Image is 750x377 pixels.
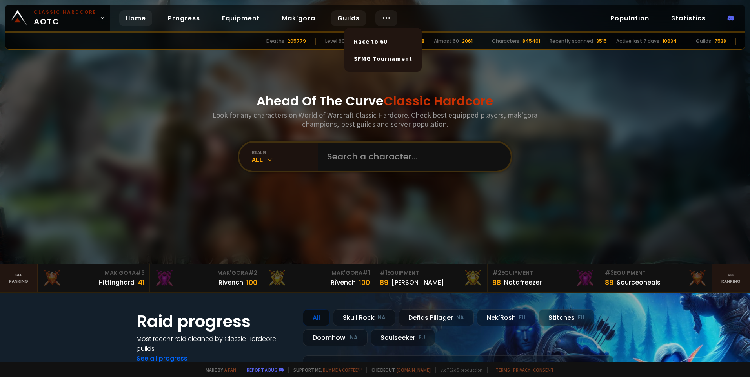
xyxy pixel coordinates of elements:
[216,10,266,26] a: Equipment
[137,309,293,334] h1: Raid progress
[303,355,613,376] a: [DATE]zgpetri on godDefias Pillager8 /90
[331,277,356,287] div: Rîvench
[434,38,459,45] div: Almost 60
[201,367,236,373] span: Made by
[350,334,358,342] small: NA
[605,277,613,288] div: 88
[218,277,243,287] div: Rivench
[349,33,417,50] a: Race to 60
[384,92,493,110] span: Classic Hardcore
[119,10,152,26] a: Home
[522,38,540,45] div: 845401
[539,309,594,326] div: Stitches
[275,10,322,26] a: Mak'gora
[98,277,135,287] div: Hittinghard
[349,50,417,67] a: SFMG Tournament
[605,269,708,277] div: Equipment
[617,277,661,287] div: Sourceoheals
[714,38,726,45] div: 7538
[137,334,293,353] h4: Most recent raid cleaned by Classic Hardcore guilds
[155,269,257,277] div: Mak'Gora
[42,269,145,277] div: Mak'Gora
[519,314,526,322] small: EU
[375,264,488,292] a: #1Equipment89[PERSON_NAME]
[331,10,366,26] a: Guilds
[513,367,530,373] a: Privacy
[456,314,464,322] small: NA
[288,367,362,373] span: Support me,
[322,143,501,171] input: Search a character...
[600,264,713,292] a: #3Equipment88Sourceoheals
[378,314,386,322] small: NA
[492,269,595,277] div: Equipment
[209,111,541,129] h3: Look for any characters on World of Warcraft Classic Hardcore. Check best equipped players, mak'g...
[712,264,750,292] a: Seeranking
[371,329,435,346] div: Soulseeker
[495,367,510,373] a: Terms
[5,5,110,31] a: Classic HardcoreAOTC
[462,38,473,45] div: 2061
[492,277,501,288] div: 88
[138,277,145,288] div: 41
[533,367,554,373] a: Consent
[397,367,431,373] a: [DOMAIN_NAME]
[604,10,655,26] a: Population
[399,309,474,326] div: Defias Pillager
[162,10,206,26] a: Progress
[596,38,607,45] div: 3515
[665,10,712,26] a: Statistics
[578,314,584,322] small: EU
[266,38,284,45] div: Deaths
[247,367,277,373] a: Report a bug
[325,38,345,45] div: Level 60
[246,277,257,288] div: 100
[380,277,388,288] div: 89
[391,277,444,287] div: [PERSON_NAME]
[362,269,370,277] span: # 1
[492,38,519,45] div: Characters
[488,264,600,292] a: #2Equipment88Notafreezer
[224,367,236,373] a: a fan
[605,269,614,277] span: # 3
[136,269,145,277] span: # 3
[696,38,711,45] div: Guilds
[504,277,542,287] div: Notafreezer
[435,367,482,373] span: v. d752d5 - production
[34,9,96,27] span: AOTC
[288,38,306,45] div: 205779
[267,269,370,277] div: Mak'Gora
[303,309,330,326] div: All
[419,334,425,342] small: EU
[550,38,593,45] div: Recently scanned
[380,269,482,277] div: Equipment
[359,277,370,288] div: 100
[38,264,150,292] a: Mak'Gora#3Hittinghard41
[303,329,368,346] div: Doomhowl
[477,309,535,326] div: Nek'Rosh
[34,9,96,16] small: Classic Hardcore
[257,92,493,111] h1: Ahead Of The Curve
[420,38,424,45] div: 18
[616,38,659,45] div: Active last 7 days
[492,269,501,277] span: # 2
[137,354,187,363] a: See all progress
[150,264,262,292] a: Mak'Gora#2Rivench100
[323,367,362,373] a: Buy me a coffee
[333,309,395,326] div: Skull Rock
[380,269,387,277] span: # 1
[366,367,431,373] span: Checkout
[262,264,375,292] a: Mak'Gora#1Rîvench100
[248,269,257,277] span: # 2
[252,149,318,155] div: realm
[252,155,318,164] div: All
[663,38,677,45] div: 10934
